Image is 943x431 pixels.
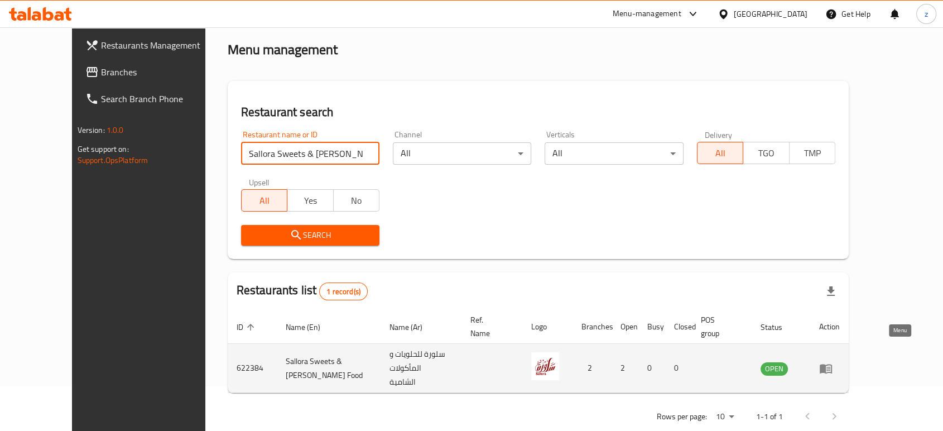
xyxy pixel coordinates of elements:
div: All [393,142,531,165]
a: Search Branch Phone [76,85,229,112]
a: Branches [76,59,229,85]
span: All [246,193,283,209]
h2: Restaurant search [241,104,835,121]
button: TMP [789,142,835,164]
td: سلورة للحلويات و المأكولات الشامية [381,344,461,393]
span: Get support on: [78,142,129,156]
div: Rows per page: [711,409,738,425]
a: Restaurants Management [76,32,229,59]
span: 1 record(s) [320,286,367,297]
td: 622384 [228,344,277,393]
th: Open [612,310,638,344]
label: Delivery [705,131,733,138]
span: Search [250,228,371,242]
td: 2 [612,344,638,393]
h2: Menu management [228,41,338,59]
span: Version: [78,123,105,137]
a: Support.OpsPlatform [78,153,148,167]
td: 0 [638,344,665,393]
span: OPEN [761,362,788,375]
span: Search Branch Phone [101,92,220,106]
input: Search for restaurant name or ID.. [241,142,379,165]
span: Yes [292,193,329,209]
button: All [697,142,743,164]
span: Branches [101,65,220,79]
span: Status [761,320,797,334]
button: No [333,189,379,212]
td: 2 [572,344,612,393]
th: Closed [665,310,692,344]
th: Action [810,310,849,344]
div: Total records count [319,282,368,300]
span: POS group [701,313,738,340]
button: Yes [287,189,333,212]
span: TGO [748,145,785,161]
img: Sallora Sweets & Shami Food [531,352,559,380]
div: All [545,142,683,165]
span: No [338,193,375,209]
button: All [241,189,287,212]
span: All [702,145,739,161]
span: z [925,8,928,20]
table: enhanced table [228,310,849,393]
span: TMP [794,145,831,161]
th: Logo [522,310,572,344]
div: Menu-management [613,7,681,21]
span: 1.0.0 [107,123,124,137]
div: Export file [817,278,844,305]
span: Ref. Name [470,313,509,340]
label: Upsell [249,178,270,186]
th: Busy [638,310,665,344]
span: Name (En) [286,320,335,334]
div: [GEOGRAPHIC_DATA] [734,8,807,20]
button: Search [241,225,379,246]
span: Name (Ar) [389,320,437,334]
span: ID [237,320,258,334]
button: TGO [743,142,789,164]
td: 0 [665,344,692,393]
span: Restaurants Management [101,39,220,52]
th: Branches [572,310,612,344]
p: Rows per page: [657,410,707,424]
p: 1-1 of 1 [756,410,783,424]
td: Sallora Sweets & [PERSON_NAME] Food [277,344,381,393]
h2: Restaurants list [237,282,368,300]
